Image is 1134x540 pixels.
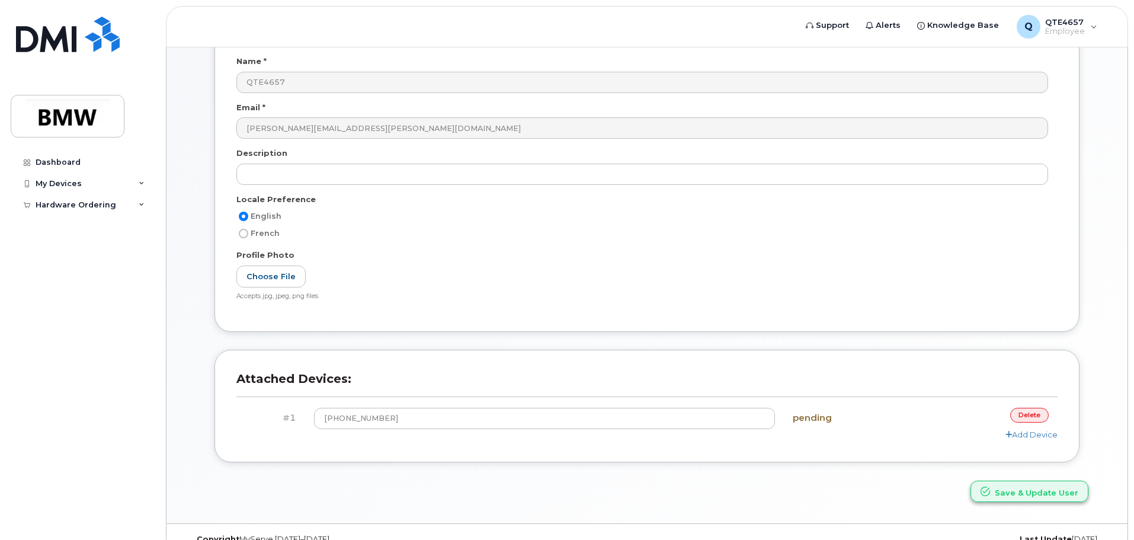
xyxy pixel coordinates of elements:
span: QTE4657 [1045,17,1085,27]
iframe: Messenger Launcher [1082,488,1125,531]
span: Q [1024,20,1033,34]
a: delete [1010,408,1049,423]
input: English [239,212,248,221]
input: French [239,229,248,238]
span: Alerts [876,20,901,31]
span: English [251,212,281,221]
h3: Attached Devices: [236,372,1058,397]
label: Profile Photo [236,250,294,261]
h4: #1 [245,413,296,423]
span: Support [816,20,849,31]
label: Locale Preference [236,194,316,205]
label: Name * [236,56,267,67]
label: Description [236,148,287,159]
a: Alerts [857,14,909,37]
div: Accepts jpg, jpeg, png files [236,292,1048,301]
label: Choose File [236,266,306,287]
h4: pending [793,413,912,423]
span: Employee [1045,27,1085,36]
label: Email * [236,102,265,113]
button: Save & Update User [970,481,1088,503]
span: French [251,229,280,238]
a: Knowledge Base [909,14,1007,37]
span: Knowledge Base [927,20,999,31]
a: Support [797,14,857,37]
div: QTE4657 [1008,15,1106,39]
a: Add Device [1005,430,1058,439]
input: Example: 780-123-4567 [314,408,776,429]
